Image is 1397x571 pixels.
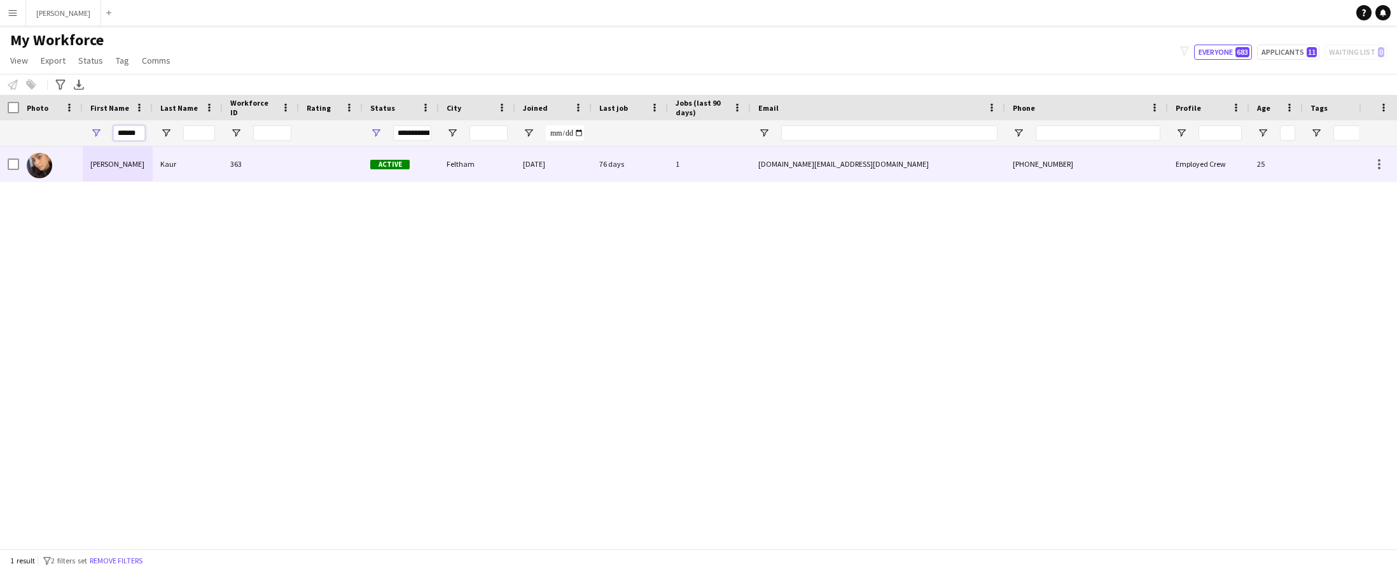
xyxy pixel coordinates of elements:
[1168,146,1249,181] div: Employed Crew
[87,554,145,568] button: Remove filters
[1194,45,1252,60] button: Everyone683
[1257,45,1319,60] button: Applicants11
[1249,146,1303,181] div: 25
[469,125,508,141] input: City Filter Input
[113,125,145,141] input: First Name Filter Input
[83,146,153,181] div: [PERSON_NAME]
[1235,47,1249,57] span: 683
[160,103,198,113] span: Last Name
[758,103,779,113] span: Email
[1257,103,1270,113] span: Age
[1176,127,1187,139] button: Open Filter Menu
[78,55,103,66] span: Status
[36,52,71,69] a: Export
[10,31,104,50] span: My Workforce
[370,103,395,113] span: Status
[1280,125,1295,141] input: Age Filter Input
[230,127,242,139] button: Open Filter Menu
[71,77,87,92] app-action-btn: Export XLSX
[1257,127,1268,139] button: Open Filter Menu
[592,146,668,181] div: 76 days
[153,146,223,181] div: Kaur
[1005,146,1168,181] div: [PHONE_NUMBER]
[41,55,66,66] span: Export
[1310,103,1328,113] span: Tags
[27,153,52,178] img: Supreet Kaur
[53,77,68,92] app-action-btn: Advanced filters
[781,125,997,141] input: Email Filter Input
[1199,125,1242,141] input: Profile Filter Input
[90,103,129,113] span: First Name
[5,52,33,69] a: View
[253,125,291,141] input: Workforce ID Filter Input
[51,556,87,565] span: 2 filters set
[447,127,458,139] button: Open Filter Menu
[1310,127,1322,139] button: Open Filter Menu
[439,146,515,181] div: Feltham
[1307,47,1317,57] span: 11
[1036,125,1160,141] input: Phone Filter Input
[111,52,134,69] a: Tag
[1013,103,1035,113] span: Phone
[142,55,170,66] span: Comms
[668,146,751,181] div: 1
[370,127,382,139] button: Open Filter Menu
[116,55,129,66] span: Tag
[223,146,299,181] div: 363
[90,127,102,139] button: Open Filter Menu
[370,160,410,169] span: Active
[183,125,215,141] input: Last Name Filter Input
[230,98,276,117] span: Workforce ID
[523,127,534,139] button: Open Filter Menu
[1013,127,1024,139] button: Open Filter Menu
[26,1,101,25] button: [PERSON_NAME]
[447,103,461,113] span: City
[137,52,176,69] a: Comms
[1176,103,1201,113] span: Profile
[1333,125,1372,141] input: Tags Filter Input
[599,103,628,113] span: Last job
[160,127,172,139] button: Open Filter Menu
[307,103,331,113] span: Rating
[523,103,548,113] span: Joined
[515,146,592,181] div: [DATE]
[27,103,48,113] span: Photo
[751,146,1005,181] div: [DOMAIN_NAME][EMAIL_ADDRESS][DOMAIN_NAME]
[10,55,28,66] span: View
[676,98,728,117] span: Jobs (last 90 days)
[758,127,770,139] button: Open Filter Menu
[546,125,584,141] input: Joined Filter Input
[73,52,108,69] a: Status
